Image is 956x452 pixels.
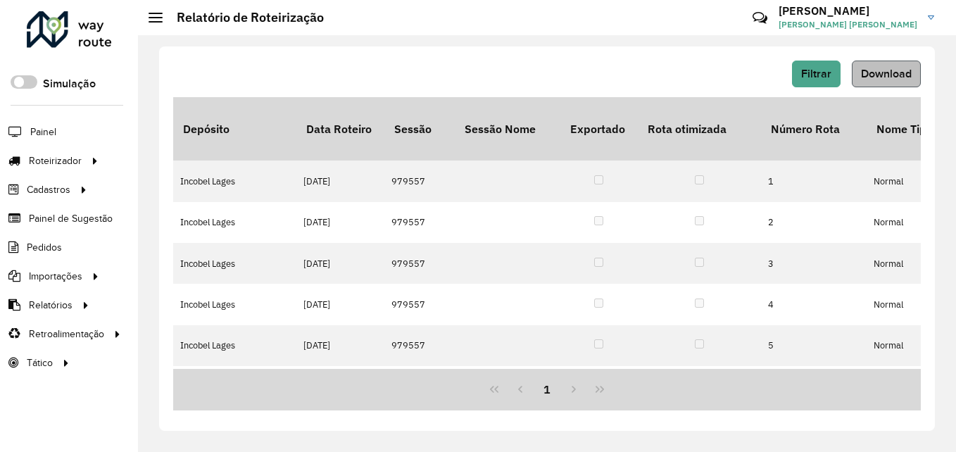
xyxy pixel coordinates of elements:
td: 2 [761,202,867,243]
button: 1 [534,376,560,403]
td: 979557 [384,202,455,243]
span: Roteirizador [29,153,82,168]
th: Data Roteiro [296,97,384,161]
td: Incobel Lages [173,284,296,325]
td: 979557 [384,161,455,201]
td: Incobel Lages [173,366,296,407]
span: Tático [27,356,53,370]
td: [DATE] [296,161,384,201]
span: Download [861,68,912,80]
span: [PERSON_NAME] [PERSON_NAME] [779,18,917,31]
span: Painel de Sugestão [29,211,113,226]
button: Download [852,61,921,87]
th: Rota otimizada [638,97,761,161]
td: Incobel Lages [173,325,296,366]
a: Contato Rápido [745,3,775,33]
td: 1 [761,161,867,201]
span: Retroalimentação [29,327,104,341]
td: [DATE] [296,243,384,284]
th: Sessão [384,97,455,161]
h2: Relatório de Roteirização [163,10,324,25]
span: Relatórios [29,298,73,313]
th: Exportado [560,97,638,161]
button: Filtrar [792,61,841,87]
td: [DATE] [296,284,384,325]
h3: [PERSON_NAME] [779,4,917,18]
td: 979557 [384,325,455,366]
span: Importações [29,269,82,284]
td: Incobel Lages [173,243,296,284]
td: Incobel Lages [173,161,296,201]
td: 979557 [384,366,455,407]
label: Simulação [43,75,96,92]
td: [DATE] [296,202,384,243]
span: Painel [30,125,56,139]
span: Filtrar [801,68,831,80]
td: 6 [761,366,867,407]
span: Cadastros [27,182,70,197]
td: 3 [761,243,867,284]
td: 979557 [384,284,455,325]
td: [DATE] [296,366,384,407]
td: 5 [761,325,867,366]
th: Depósito [173,97,296,161]
span: Pedidos [27,240,62,255]
th: Sessão Nome [455,97,560,161]
th: Número Rota [761,97,867,161]
td: Incobel Lages [173,202,296,243]
td: [DATE] [296,325,384,366]
td: 4 [761,284,867,325]
td: 979557 [384,243,455,284]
